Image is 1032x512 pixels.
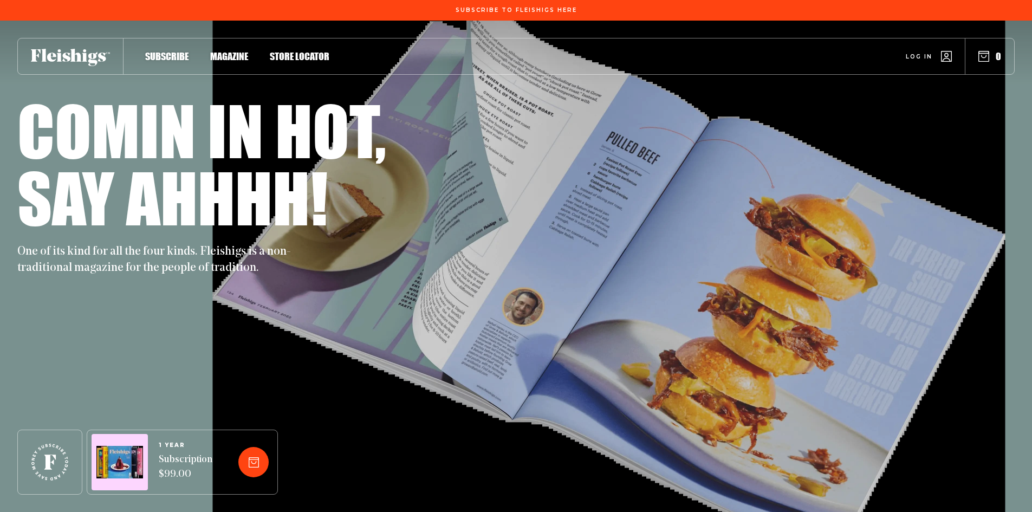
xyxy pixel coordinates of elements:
a: Log in [906,51,952,62]
span: Subscription $99.00 [159,453,212,482]
a: Subscribe [145,49,189,63]
span: 1 YEAR [159,442,212,449]
button: 0 [978,50,1001,62]
span: Subscribe To Fleishigs Here [456,7,577,14]
h1: Say ahhhh! [17,164,328,231]
img: Magazines image [96,446,143,479]
a: Subscribe To Fleishigs Here [453,7,579,12]
h1: Comin in hot, [17,96,386,164]
a: Store locator [270,49,329,63]
span: Log in [906,53,932,61]
span: Store locator [270,50,329,62]
a: 1 YEARSubscription $99.00 [159,442,212,482]
p: One of its kind for all the four kinds. Fleishigs is a non-traditional magazine for the people of... [17,244,299,276]
span: Subscribe [145,50,189,62]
